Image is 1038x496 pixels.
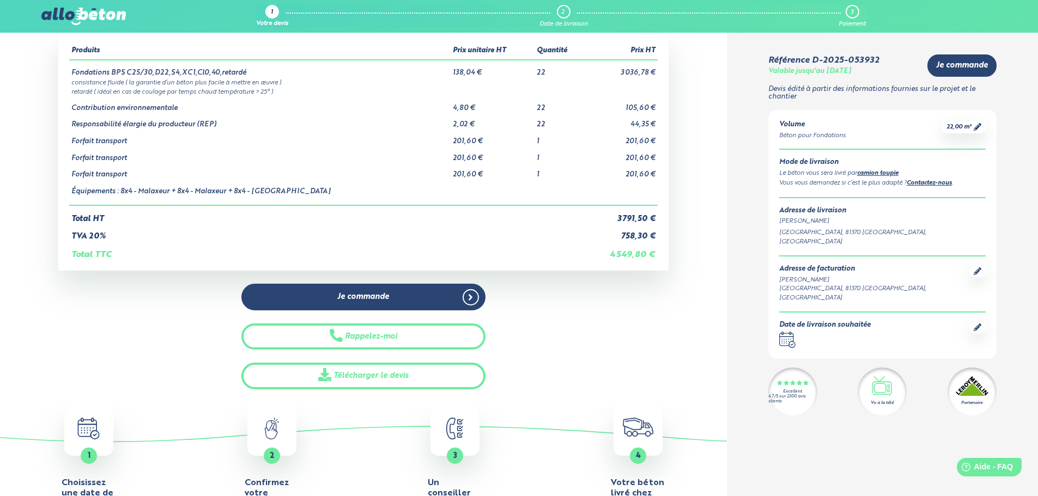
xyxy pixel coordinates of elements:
[69,60,451,77] td: Fondations BPS C25/30,D22,S4,XC1,Cl0,40,retardé
[779,131,846,140] div: Béton pour Fondations
[535,129,585,146] td: 1
[779,158,986,167] div: Mode de livraison
[69,146,451,163] td: Forfait transport
[857,170,899,176] a: camion toupie
[41,8,125,25] img: allobéton
[768,85,997,101] p: Devis édité à partir des informations fournies sur le projet et le chantier
[936,61,988,70] span: Je commande
[270,452,275,460] span: 2
[451,146,534,163] td: 201,60 €
[779,207,986,215] div: Adresse de livraison
[535,146,585,163] td: 1
[69,129,451,146] td: Forfait transport
[907,180,952,186] a: Contactez-nous
[69,205,585,224] td: Total HT
[779,121,846,129] div: Volume
[623,418,654,437] img: truck.c7a9816ed8b9b1312949.png
[585,241,658,260] td: 4 549,80 €
[585,129,658,146] td: 201,60 €
[539,21,588,28] div: Date de livraison
[779,284,969,303] div: [GEOGRAPHIC_DATA], 81370 [GEOGRAPHIC_DATA], [GEOGRAPHIC_DATA]
[839,21,866,28] div: Paiement
[451,112,534,129] td: 2,02 €
[779,321,871,329] div: Date de livraison souhaitée
[241,323,485,350] button: Rappelez-moi
[271,9,273,16] div: 1
[535,162,585,179] td: 1
[535,112,585,129] td: 22
[585,42,658,60] th: Prix HT
[839,5,866,28] a: 3 Paiement
[585,223,658,241] td: 758,30 €
[69,223,585,241] td: TVA 20%
[585,60,658,77] td: 3 036,78 €
[69,179,451,205] td: Équipements : 8x4 - Malaxeur + 8x4 - Malaxeur + 8x4 - [GEOGRAPHIC_DATA]
[585,146,658,163] td: 201,60 €
[779,169,986,179] div: Le béton vous sera livré par
[451,60,534,77] td: 138,04 €
[636,452,641,460] span: 4
[585,96,658,113] td: 105,60 €
[941,454,1026,484] iframe: Help widget launcher
[535,42,585,60] th: Quantité
[961,400,982,406] div: Partenaire
[768,68,851,76] div: Valable jusqu'au [DATE]
[768,394,817,404] div: 4.7/5 sur 2300 avis clients
[783,389,802,394] div: Excellent
[451,42,534,60] th: Prix unitaire HT
[779,217,986,226] div: [PERSON_NAME]
[451,129,534,146] td: 201,60 €
[535,60,585,77] td: 22
[88,452,90,460] span: 1
[535,96,585,113] td: 22
[927,54,997,77] a: Je commande
[69,77,658,87] td: consistance fluide ( la garantie d’un béton plus facile à mettre en œuvre )
[779,275,969,285] div: [PERSON_NAME]
[585,112,658,129] td: 44,35 €
[241,284,485,310] a: Je commande
[69,96,451,113] td: Contribution environnementale
[851,9,853,16] div: 3
[768,56,879,65] div: Référence D-2025-053932
[69,162,451,179] td: Forfait transport
[451,162,534,179] td: 201,60 €
[539,5,588,28] a: 2 Date de livraison
[69,241,585,260] td: Total TTC
[779,265,969,273] div: Adresse de facturation
[337,292,389,302] span: Je commande
[69,42,451,60] th: Produits
[585,205,658,224] td: 3 791,50 €
[241,363,485,389] a: Télécharger le devis
[453,452,457,460] span: 3
[585,162,658,179] td: 201,60 €
[69,87,658,96] td: retardé ( idéal en cas de coulage par temps chaud température > 25° )
[69,112,451,129] td: Responsabilité élargie du producteur (REP)
[451,96,534,113] td: 4,80 €
[779,179,986,188] div: Vous vous demandez si c’est le plus adapté ? .
[561,9,564,16] div: 2
[256,21,288,28] div: Votre devis
[871,400,894,406] div: Vu à la télé
[256,5,288,28] a: 1 Votre devis
[779,228,986,247] div: [GEOGRAPHIC_DATA], 81370 [GEOGRAPHIC_DATA], [GEOGRAPHIC_DATA]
